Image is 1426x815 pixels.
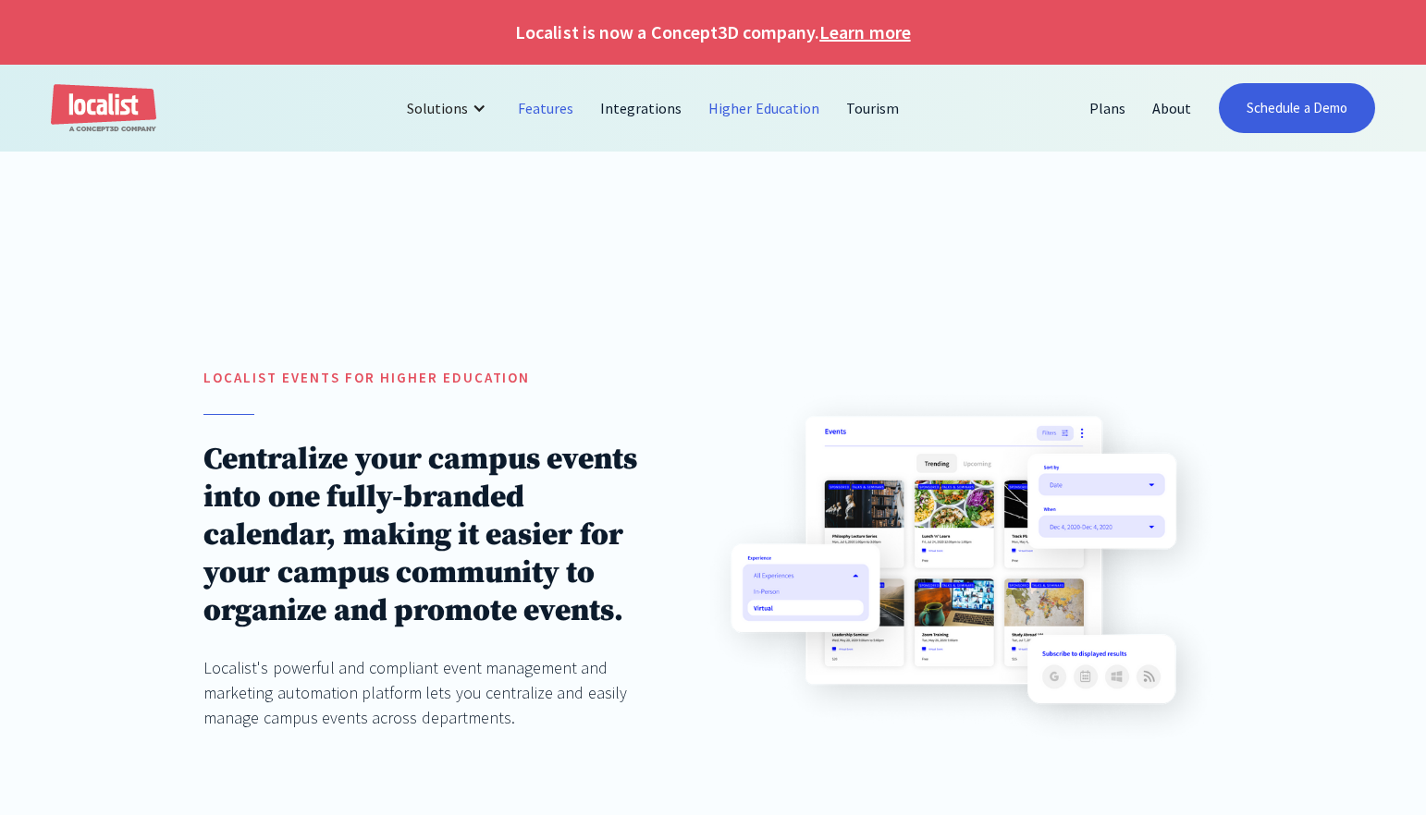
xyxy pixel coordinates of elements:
[203,368,662,389] h5: localist Events for Higher education
[695,86,833,130] a: Higher Education
[51,84,156,133] a: home
[819,18,910,46] a: Learn more
[1139,86,1205,130] a: About
[393,86,505,130] div: Solutions
[505,86,587,130] a: Features
[407,97,468,119] div: Solutions
[1076,86,1139,130] a: Plans
[833,86,913,130] a: Tourism
[1219,83,1375,133] a: Schedule a Demo
[587,86,695,130] a: Integrations
[203,441,662,630] h1: Centralize your campus events into one fully-branded calendar, making it easier for your campus c...
[203,655,662,730] div: Localist's powerful and compliant event management and marketing automation platform lets you cen...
